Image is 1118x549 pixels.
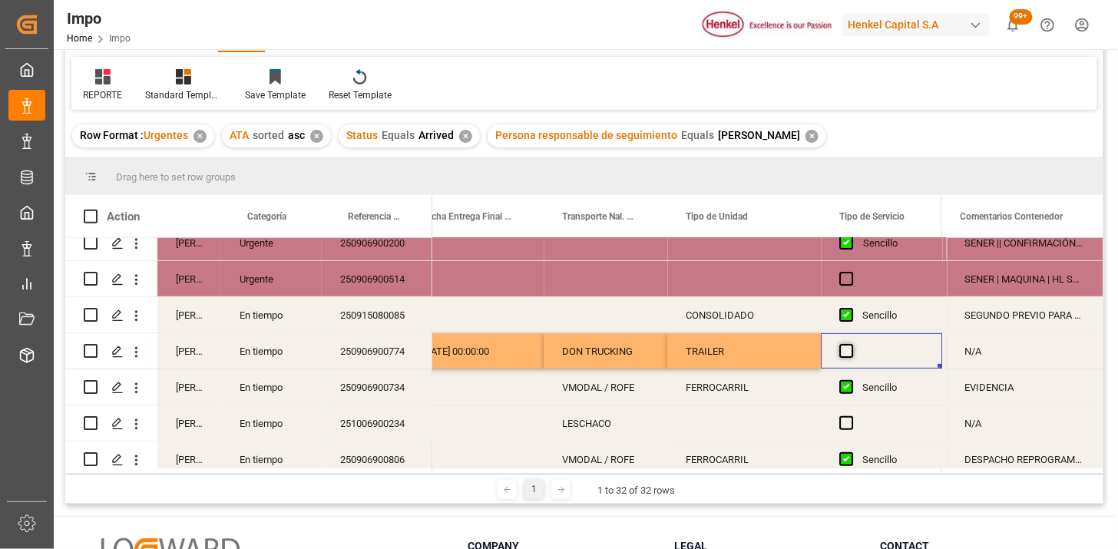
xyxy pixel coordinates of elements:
button: Help Center [1030,8,1065,42]
span: [PERSON_NAME] [718,129,800,141]
div: LESCHACO [544,405,668,441]
div: Save Template [245,88,306,102]
div: 250915080085 [322,297,432,332]
span: asc [288,129,305,141]
div: [PERSON_NAME] [157,261,221,296]
span: Urgentes [144,129,188,141]
div: Press SPACE to select this row. [947,442,1103,478]
div: Press SPACE to select this row. [947,225,1103,261]
div: Sencillo [863,442,925,478]
span: Equals [382,129,415,141]
div: N/A [947,405,1103,441]
div: SENER || CONFIRMACIÓN FA Y/O DESCRIPCIÓN PEDIMENTO (AA RECHAZA PROCEDER COMO EN OPERACIONES ANTER... [947,225,1103,260]
div: 251006900234 [322,405,432,441]
div: En tiempo [221,369,322,405]
div: EVIDENCIA [947,369,1103,405]
a: Home [67,33,92,44]
div: REPORTE [83,88,122,102]
div: VMODAL / ROFE [544,369,668,405]
span: Referencia Leschaco [348,211,400,222]
div: Sencillo [863,370,925,405]
div: Press SPACE to select this row. [65,333,432,369]
div: 250906900200 [322,225,432,260]
button: Henkel Capital S.A [842,10,996,39]
div: 1 to 32 of 32 rows [597,483,675,498]
span: sorted [253,129,284,141]
div: Urgente [221,261,322,296]
div: ✕ [805,130,819,143]
div: Press SPACE to select this row. [65,442,432,478]
span: 99+ [1010,9,1033,25]
div: Press SPACE to select this row. [947,369,1103,405]
div: FERROCARRIL [668,442,822,477]
div: Henkel Capital S.A [842,14,990,36]
div: [PERSON_NAME] [157,225,221,260]
div: [PERSON_NAME] [157,405,221,441]
div: CONSOLIDADO [668,297,822,332]
div: TRAILER [668,333,822,369]
div: Press SPACE to select this row. [65,261,432,297]
div: Press SPACE to select this row. [947,405,1103,442]
span: Tipo de Servicio [839,211,905,222]
span: Drag here to set row groups [116,171,236,183]
span: Tipo de Unidad [686,211,748,222]
div: [DATE] 00:00:00 [404,333,544,369]
div: ✕ [310,130,323,143]
div: N/A [947,333,1103,369]
div: Press SPACE to select this row. [65,405,432,442]
div: 250906900806 [322,442,432,477]
div: ✕ [193,130,207,143]
div: ✕ [459,130,472,143]
span: Status [346,129,378,141]
div: Urgente [221,225,322,260]
span: Comentarios Contenedor [961,211,1063,222]
button: show 100 new notifications [996,8,1030,42]
div: Sencillo [863,226,925,261]
div: Press SPACE to select this row. [947,333,1103,369]
div: [PERSON_NAME] [157,333,221,369]
span: Row Format : [80,129,144,141]
span: Fecha Entrega Final en [GEOGRAPHIC_DATA] [422,211,511,222]
div: FERROCARRIL [668,369,822,405]
div: [PERSON_NAME] [157,297,221,332]
span: Arrived [418,129,454,141]
img: Henkel%20logo.jpg_1689854090.jpg [703,12,832,38]
div: En tiempo [221,405,322,441]
div: Sencillo [863,298,925,333]
div: Standard Templates [145,88,222,102]
div: Press SPACE to select this row. [65,297,432,333]
div: Impo [67,7,131,30]
div: DESPACHO REPROGRAMADO POR SATURACIÓN EN PUERTO [947,442,1103,477]
div: En tiempo [221,333,322,369]
span: Persona responsable de seguimiento [495,129,677,141]
div: SEGUNDO PREVIO PARA MEDIR TAMAÑO DE ETIQUETA [947,297,1103,332]
div: VMODAL / ROFE [544,442,668,477]
div: En tiempo [221,297,322,332]
div: [PERSON_NAME] [157,442,221,477]
div: Press SPACE to select this row. [947,261,1103,297]
div: 250906900734 [322,369,432,405]
div: Reset Template [329,88,392,102]
div: En tiempo [221,442,322,477]
span: Equals [681,129,714,141]
div: Press SPACE to select this row. [65,225,432,261]
div: 250906900514 [322,261,432,296]
span: Categoría [247,211,286,222]
div: SENER | MAQUINA | HL SOLICITA CORRECCIÓN DEL CONSIGNEE [947,261,1103,296]
div: Press SPACE to select this row. [65,369,432,405]
div: [PERSON_NAME] [157,369,221,405]
div: 250906900774 [322,333,432,369]
div: Action [107,210,140,223]
div: Press SPACE to select this row. [947,297,1103,333]
span: Transporte Nal. (Nombre#Caja) [562,211,635,222]
span: ATA [230,129,249,141]
div: DON TRUCKING [544,333,668,369]
div: 1 [524,480,544,499]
